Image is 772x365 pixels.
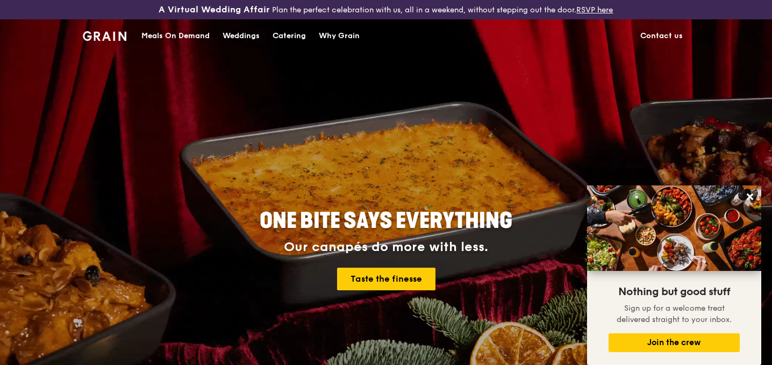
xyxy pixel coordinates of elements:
[634,20,689,52] a: Contact us
[337,268,435,290] a: Taste the finesse
[576,5,613,15] a: RSVP here
[273,20,306,52] div: Catering
[741,188,759,205] button: Close
[216,20,266,52] a: Weddings
[312,20,366,52] a: Why Grain
[618,285,730,298] span: Nothing but good stuff
[319,20,360,52] div: Why Grain
[223,20,260,52] div: Weddings
[141,20,210,52] div: Meals On Demand
[609,333,740,352] button: Join the crew
[260,208,512,234] span: ONE BITE SAYS EVERYTHING
[128,4,643,15] div: Plan the perfect celebration with us, all in a weekend, without stepping out the door.
[83,31,126,41] img: Grain
[83,19,126,51] a: GrainGrain
[159,4,270,15] h3: A Virtual Wedding Affair
[266,20,312,52] a: Catering
[587,185,761,271] img: DSC07876-Edit02-Large.jpeg
[617,304,732,324] span: Sign up for a welcome treat delivered straight to your inbox.
[192,240,580,255] div: Our canapés do more with less.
